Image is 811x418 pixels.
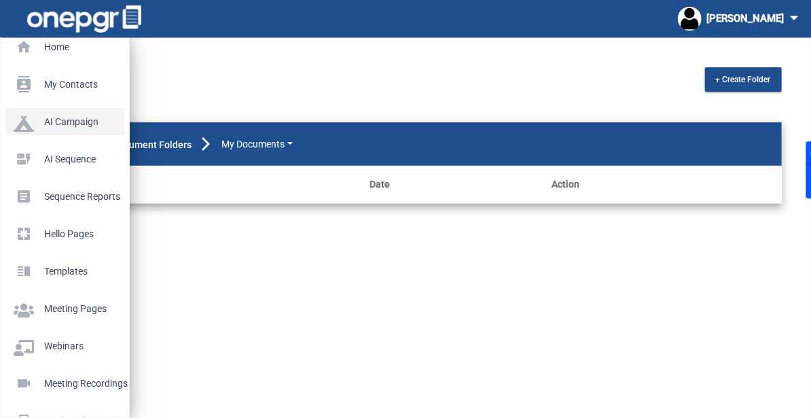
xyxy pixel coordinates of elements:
p: Webinars [14,336,111,356]
p: AI Campaign [14,111,111,132]
p: AI Sequence [14,149,111,169]
a: dynamic_formAI Sequence [5,145,124,173]
th: Action [545,166,782,204]
img: one-pgr-logo-white.svg [27,5,141,33]
p: Meeting Pages [14,298,111,319]
a: pagesHello Pages [5,220,124,247]
a: Meeting Pages [5,295,124,322]
button: Change sorting for date [370,177,391,192]
a: Webinars [5,332,124,360]
p: Home [14,37,111,57]
a: homeHome [5,33,124,60]
p: Sequence Reports [14,186,111,207]
p: Meeting Recordings [14,373,111,394]
p: My Contacts [14,74,111,94]
p: Templates [14,261,111,281]
p: Hello Pages [14,224,111,244]
img: profile.jpg [678,7,702,31]
button: + Create Folder [705,67,782,92]
span: + Create Folder [716,75,771,84]
a: videocamMeeting Recordings [5,370,124,397]
a: contactsMy Contacts [5,71,124,98]
mat-icon: arrow_drop_down [784,7,804,28]
a: vertical_splitTemplates [5,258,124,285]
div: [PERSON_NAME] [678,6,804,31]
a: AI Campaign [5,108,124,135]
button: My Documents [221,137,293,152]
span: Document Folders [113,133,192,156]
a: articleSequence Reports [5,183,124,210]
